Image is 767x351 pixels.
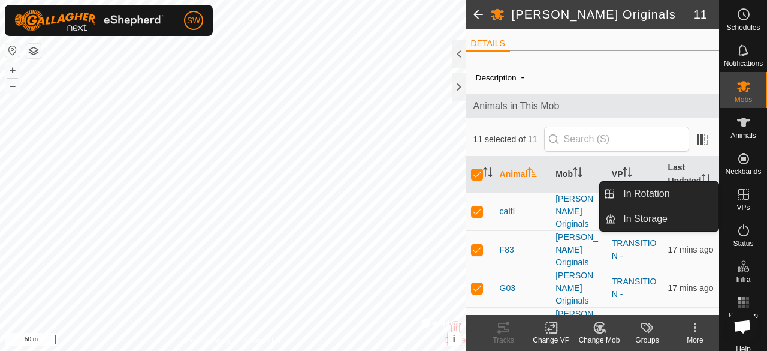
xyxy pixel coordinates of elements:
[573,169,582,179] p-sorticon: Activate to sort
[730,132,756,139] span: Animals
[495,157,551,193] th: Animal
[607,157,663,193] th: VP
[575,335,623,346] div: Change Mob
[623,335,671,346] div: Groups
[527,335,575,346] div: Change VP
[616,207,718,231] a: In Storage
[623,212,668,226] span: In Storage
[555,269,602,307] div: [PERSON_NAME] Originals
[623,187,669,201] span: In Rotation
[500,282,515,295] span: G03
[527,169,537,179] p-sorticon: Activate to sort
[517,67,529,87] span: -
[551,157,607,193] th: Mob
[623,169,632,179] p-sorticon: Activate to sort
[616,182,718,206] a: In Rotation
[555,231,602,269] div: [PERSON_NAME] Originals
[733,240,753,247] span: Status
[724,60,763,67] span: Notifications
[500,244,514,256] span: F83
[466,37,510,52] li: DETAILS
[5,63,20,77] button: +
[668,245,713,254] span: 24 Sept 2025, 9:05 pm
[663,157,719,193] th: Last Updated
[694,5,707,23] span: 11
[244,335,280,346] a: Contact Us
[14,10,164,31] img: Gallagher Logo
[5,43,20,58] button: Reset Map
[26,44,41,58] button: Map Layers
[612,277,657,299] a: TRANSITION -
[186,335,231,346] a: Privacy Policy
[736,204,750,211] span: VPs
[473,133,544,146] span: 11 selected of 11
[5,79,20,93] button: –
[729,312,758,319] span: Heatmap
[612,238,657,260] a: TRANSITION -
[476,73,517,82] label: Description
[187,14,201,27] span: SW
[600,207,718,231] li: In Storage
[671,335,719,346] div: More
[726,310,759,343] div: Open chat
[555,193,602,230] div: [PERSON_NAME] Originals
[544,127,689,152] input: Search (S)
[701,176,711,185] p-sorticon: Activate to sort
[735,96,752,103] span: Mobs
[600,182,718,206] li: In Rotation
[555,308,602,346] div: [PERSON_NAME] Originals
[448,332,461,346] button: i
[725,168,761,175] span: Neckbands
[512,7,694,22] h2: [PERSON_NAME] Originals
[736,276,750,283] span: Infra
[668,283,713,293] span: 24 Sept 2025, 9:05 pm
[500,205,515,218] span: calfI
[483,169,493,179] p-sorticon: Activate to sort
[452,334,455,344] span: i
[473,99,712,113] span: Animals in This Mob
[479,335,527,346] div: Tracks
[726,24,760,31] span: Schedules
